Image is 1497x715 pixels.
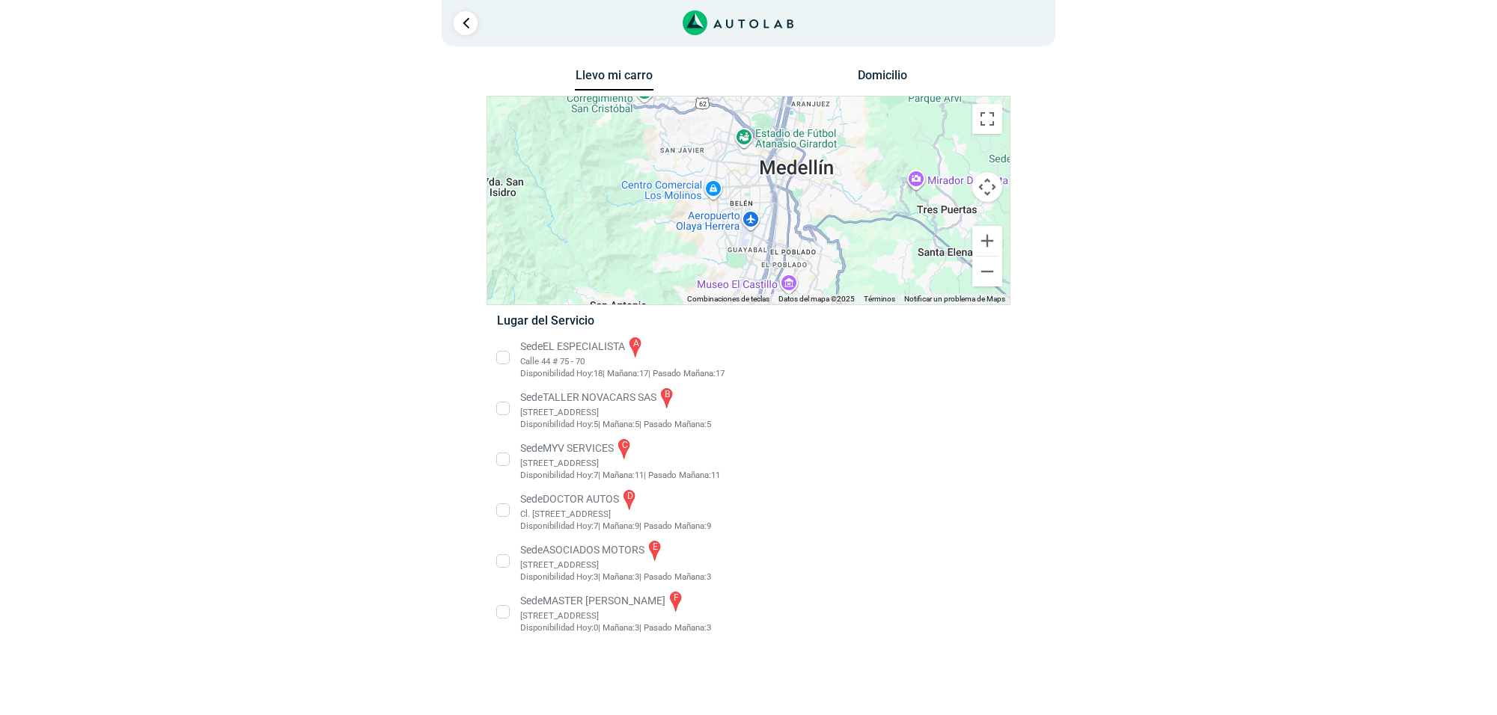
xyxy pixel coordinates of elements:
button: Ampliar [972,226,1002,256]
h5: Lugar del Servicio [497,313,999,328]
button: Domicilio [844,68,922,90]
a: Abre esta zona en Google Maps (se abre en una nueva ventana) [491,285,540,304]
button: Cambiar a la vista en pantalla completa [972,104,1002,134]
a: Link al sitio de autolab [683,15,794,29]
button: Llevo mi carro [575,68,653,91]
button: Controles de visualización del mapa [972,172,1002,202]
button: Combinaciones de teclas [687,294,769,304]
button: Reducir [972,257,1002,286]
span: Datos del mapa ©2025 [778,295,855,303]
img: Google [491,285,540,304]
a: Ir al paso anterior [454,11,478,35]
a: Notificar un problema de Maps [904,295,1005,303]
a: Términos (se abre en una nueva pestaña) [864,295,895,303]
